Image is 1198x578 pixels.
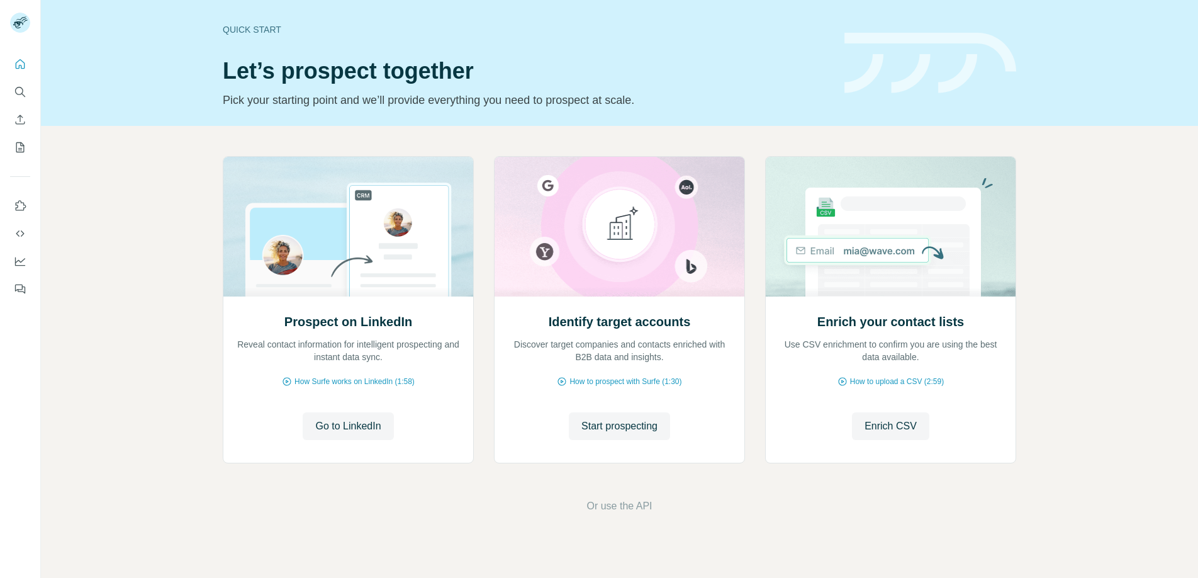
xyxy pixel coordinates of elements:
[10,278,30,300] button: Feedback
[10,53,30,76] button: Quick start
[223,23,829,36] div: Quick start
[569,412,670,440] button: Start prospecting
[294,376,415,387] span: How Surfe works on LinkedIn (1:58)
[315,419,381,434] span: Go to LinkedIn
[865,419,917,434] span: Enrich CSV
[10,250,30,273] button: Dashboard
[844,33,1016,94] img: banner
[10,108,30,131] button: Enrich CSV
[223,91,829,109] p: Pick your starting point and we’ll provide everything you need to prospect at scale.
[303,412,393,440] button: Go to LinkedIn
[581,419,658,434] span: Start prospecting
[223,157,474,297] img: Prospect on LinkedIn
[817,313,964,331] h2: Enrich your contact lists
[569,376,681,387] span: How to prospect with Surfe (1:30)
[778,338,1003,363] p: Use CSV enrichment to confirm you are using the best data available.
[10,222,30,245] button: Use Surfe API
[223,59,829,84] h1: Let’s prospect together
[10,136,30,159] button: My lists
[284,313,412,331] h2: Prospect on LinkedIn
[549,313,691,331] h2: Identify target accounts
[852,412,929,440] button: Enrich CSV
[10,195,30,217] button: Use Surfe on LinkedIn
[236,338,461,363] p: Reveal contact information for intelligent prospecting and instant data sync.
[494,157,745,297] img: Identify target accounts
[586,499,652,514] button: Or use the API
[765,157,1016,297] img: Enrich your contact lists
[850,376,944,387] span: How to upload a CSV (2:59)
[507,338,732,363] p: Discover target companies and contacts enriched with B2B data and insights.
[10,81,30,103] button: Search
